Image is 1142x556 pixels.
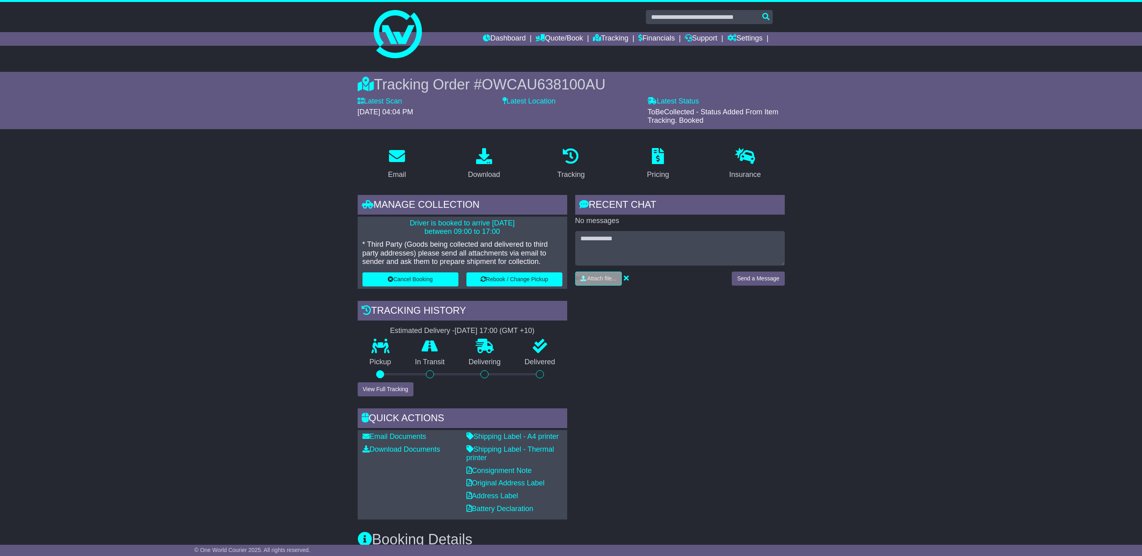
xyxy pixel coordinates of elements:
[466,479,545,487] a: Original Address Label
[403,358,457,367] p: In Transit
[727,32,763,46] a: Settings
[466,272,562,286] button: Rebook / Change Pickup
[732,272,784,286] button: Send a Message
[358,532,785,548] h3: Booking Details
[647,169,669,180] div: Pricing
[575,217,785,225] p: No messages
[638,32,675,46] a: Financials
[724,145,766,183] a: Insurance
[383,145,411,183] a: Email
[358,327,567,335] div: Estimated Delivery -
[463,145,505,183] a: Download
[358,301,567,323] div: Tracking history
[457,358,513,367] p: Delivering
[466,445,554,462] a: Shipping Label - Thermal printer
[593,32,628,46] a: Tracking
[468,169,500,180] div: Download
[358,382,413,396] button: View Full Tracking
[466,492,518,500] a: Address Label
[358,97,402,106] label: Latest Scan
[362,272,458,286] button: Cancel Booking
[388,169,406,180] div: Email
[642,145,674,183] a: Pricing
[455,327,535,335] div: [DATE] 17:00 (GMT +10)
[535,32,583,46] a: Quote/Book
[358,195,567,217] div: Manage collection
[557,169,584,180] div: Tracking
[362,240,562,266] p: * Third Party (Goods being collected and delivered to third party addresses) please send all atta...
[552,145,590,183] a: Tracking
[729,169,761,180] div: Insurance
[466,505,533,513] a: Battery Declaration
[194,547,310,553] span: © One World Courier 2025. All rights reserved.
[503,97,556,106] label: Latest Location
[358,76,785,93] div: Tracking Order #
[362,219,562,236] p: Driver is booked to arrive [DATE] between 09:00 to 17:00
[575,195,785,217] div: RECENT CHAT
[647,108,778,125] span: ToBeCollected - Status Added From Item Tracking. Booked
[362,432,426,440] a: Email Documents
[362,445,440,453] a: Download Documents
[685,32,717,46] a: Support
[358,358,403,367] p: Pickup
[483,32,526,46] a: Dashboard
[358,108,413,116] span: [DATE] 04:04 PM
[466,432,559,440] a: Shipping Label - A4 printer
[647,97,699,106] label: Latest Status
[358,408,567,430] div: Quick Actions
[513,358,567,367] p: Delivered
[482,76,605,93] span: OWCAU638100AU
[466,467,532,475] a: Consignment Note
